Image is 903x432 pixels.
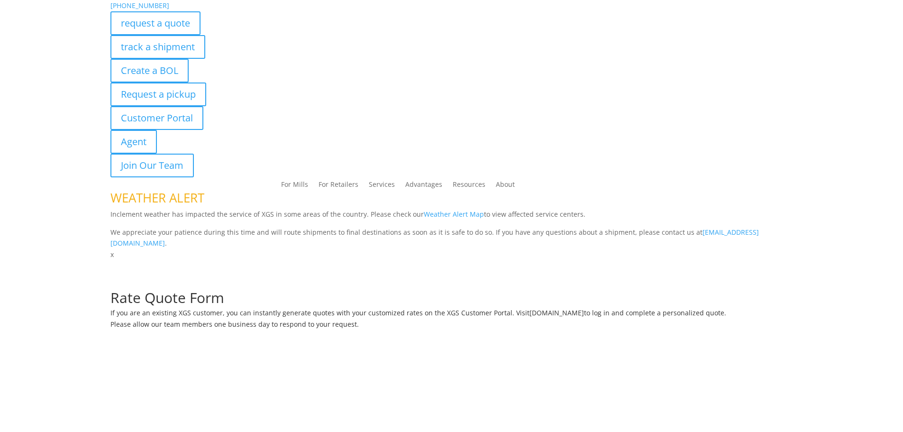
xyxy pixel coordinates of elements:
[529,308,584,317] a: [DOMAIN_NAME]
[110,130,157,154] a: Agent
[281,181,308,192] a: For Mills
[110,279,793,291] p: Complete the form below for a customized quote based on your shipping needs.
[110,59,189,83] a: Create a BOL
[110,35,205,59] a: track a shipment
[424,210,484,219] a: Weather Alert Map
[110,106,203,130] a: Customer Portal
[110,249,793,260] p: x
[110,154,194,177] a: Join Our Team
[110,308,529,317] span: If you are an existing XGS customer, you can instantly generate quotes with your customized rates...
[405,181,442,192] a: Advantages
[110,11,201,35] a: request a quote
[453,181,485,192] a: Resources
[319,181,358,192] a: For Retailers
[110,291,793,310] h1: Rate Quote Form
[110,260,793,279] h1: Request a Quote
[110,189,204,206] span: WEATHER ALERT
[110,1,169,10] a: [PHONE_NUMBER]
[110,83,206,106] a: Request a pickup
[496,181,515,192] a: About
[369,181,395,192] a: Services
[110,209,793,227] p: Inclement weather has impacted the service of XGS in some areas of the country. Please check our ...
[584,308,726,317] span: to log in and complete a personalized quote.
[110,321,793,332] h6: Please allow our team members one business day to respond to your request.
[110,227,793,249] p: We appreciate your patience during this time and will route shipments to final destinations as so...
